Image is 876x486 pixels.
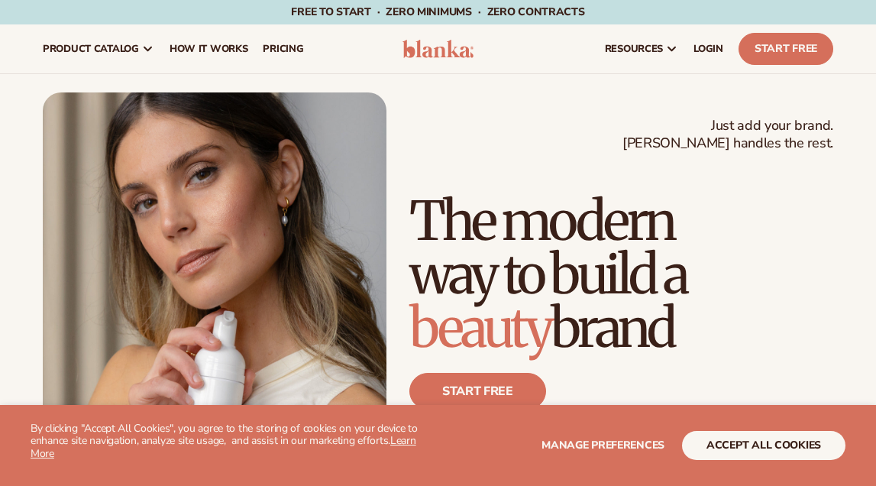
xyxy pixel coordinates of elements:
a: Learn More [31,433,416,461]
h1: The modern way to build a brand [409,194,833,355]
span: product catalog [43,43,139,55]
a: How It Works [162,24,256,73]
span: Just add your brand. [PERSON_NAME] handles the rest. [622,117,833,153]
a: Start free [409,373,546,410]
a: Start Free [739,33,833,65]
span: Manage preferences [541,438,664,452]
a: product catalog [35,24,162,73]
a: resources [597,24,686,73]
img: logo [402,40,474,58]
p: By clicking "Accept All Cookies", you agree to the storing of cookies on your device to enhance s... [31,423,438,461]
a: LOGIN [686,24,731,73]
span: How It Works [170,43,248,55]
span: resources [605,43,663,55]
span: beauty [409,294,551,361]
span: pricing [263,43,303,55]
a: pricing [255,24,311,73]
button: Manage preferences [541,431,664,460]
span: LOGIN [693,43,723,55]
button: accept all cookies [682,431,845,460]
span: Free to start · ZERO minimums · ZERO contracts [291,5,584,19]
